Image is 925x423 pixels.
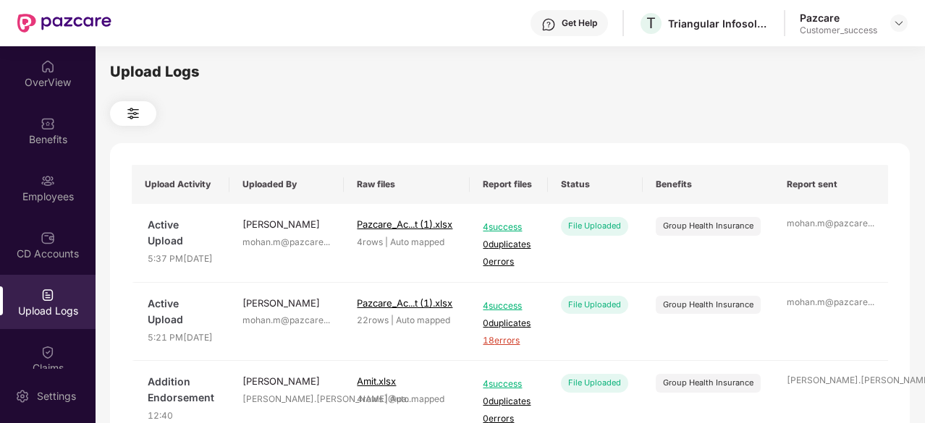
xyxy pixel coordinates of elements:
[646,14,656,32] span: T
[41,174,55,188] img: svg+xml;base64,PHN2ZyBpZD0iRW1wbG95ZWVzIiB4bWxucz0iaHR0cDovL3d3dy53My5vcmcvMjAwMC9zdmciIHdpZHRoPS...
[357,236,383,247] span: 4 rows
[229,165,344,204] th: Uploaded By
[385,236,388,247] span: |
[483,395,534,409] span: 0 duplicates
[242,296,331,310] div: [PERSON_NAME]
[33,389,80,403] div: Settings
[41,59,55,74] img: svg+xml;base64,PHN2ZyBpZD0iSG9tZSIgeG1sbnM9Imh0dHA6Ly93d3cudzMub3JnLzIwMDAvc3ZnIiB3aWR0aD0iMjAiIG...
[868,296,874,307] span: ...
[357,218,452,230] span: Pazcare_Ac...t (1).xlsx
[787,217,875,231] div: mohan.m@pazcare
[663,220,753,232] div: Group Health Insurance
[17,14,111,33] img: New Pazcare Logo
[391,315,394,325] span: |
[541,17,556,32] img: svg+xml;base64,PHN2ZyBpZD0iSGVscC0zMngzMiIgeG1sbnM9Imh0dHA6Ly93d3cudzMub3JnLzIwMDAvc3ZnIiB3aWR0aD...
[357,297,452,309] span: Pazcare_Ac...t (1).xlsx
[124,105,142,122] img: svg+xml;base64,PHN2ZyB4bWxucz0iaHR0cDovL3d3dy53My5vcmcvMjAwMC9zdmciIHdpZHRoPSIyNCIgaGVpZ2h0PSIyNC...
[148,217,216,249] span: Active Upload
[242,314,331,328] div: mohan.m@pazcare
[663,299,753,311] div: Group Health Insurance
[893,17,905,29] img: svg+xml;base64,PHN2ZyBpZD0iRHJvcGRvd24tMzJ4MzIiIHhtbG5zPSJodHRwOi8vd3d3LnczLm9yZy8yMDAwL3N2ZyIgd2...
[561,374,628,392] div: File Uploaded
[561,296,628,314] div: File Uploaded
[643,165,774,204] th: Benefits
[357,375,396,387] span: Amit.xlsx
[548,165,643,204] th: Status
[324,315,330,325] span: ...
[242,374,331,388] div: [PERSON_NAME]
[148,374,216,406] span: Addition Endorsement
[483,238,534,252] span: 0 duplicates
[242,393,331,406] div: [PERSON_NAME].[PERSON_NAME]@pa
[385,393,388,404] span: |
[663,377,753,389] div: Group Health Insurance
[242,236,331,249] div: mohan.m@pazcare
[242,217,331,231] div: [PERSON_NAME]
[787,296,875,309] div: mohan.m@pazcare
[148,252,216,266] span: 5:37 PM[DATE]
[787,374,875,388] div: [PERSON_NAME].[PERSON_NAME]@pa
[15,389,30,403] img: svg+xml;base64,PHN2ZyBpZD0iU2V0dGluZy0yMHgyMCIgeG1sbnM9Imh0dHA6Ly93d3cudzMub3JnLzIwMDAvc3ZnIiB3aW...
[41,116,55,131] img: svg+xml;base64,PHN2ZyBpZD0iQmVuZWZpdHMiIHhtbG5zPSJodHRwOi8vd3d3LnczLm9yZy8yMDAwL3N2ZyIgd2lkdGg9Ij...
[483,317,534,330] span: 0 duplicates
[41,288,55,302] img: svg+xml;base64,PHN2ZyBpZD0iVXBsb2FkX0xvZ3MiIGRhdGEtbmFtZT0iVXBsb2FkIExvZ3MiIHhtbG5zPSJodHRwOi8vd3...
[562,17,597,29] div: Get Help
[868,218,874,228] span: ...
[390,393,444,404] span: Auto mapped
[483,299,534,313] span: 4 success
[344,165,470,204] th: Raw files
[483,255,534,269] span: 0 errors
[470,165,547,204] th: Report files
[357,393,383,404] span: 4 rows
[357,315,389,325] span: 22 rows
[132,165,229,204] th: Upload Activity
[483,221,534,234] span: 4 success
[41,345,55,359] img: svg+xml;base64,PHN2ZyBpZD0iQ2xhaW0iIHhtbG5zPSJodHRwOi8vd3d3LnczLm9yZy8yMDAwL3N2ZyIgd2lkdGg9IjIwIi...
[41,231,55,245] img: svg+xml;base64,PHN2ZyBpZD0iQ0RfQWNjb3VudHMiIGRhdGEtbmFtZT0iQ0QgQWNjb3VudHMiIHhtbG5zPSJodHRwOi8vd3...
[110,61,910,83] div: Upload Logs
[324,236,330,247] span: ...
[396,315,450,325] span: Auto mapped
[561,217,628,235] div: File Uploaded
[390,236,444,247] span: Auto mapped
[774,165,888,204] th: Report sent
[800,25,877,36] div: Customer_success
[148,296,216,328] span: Active Upload
[148,331,216,345] span: 5:21 PM[DATE]
[483,377,534,391] span: 4 success
[800,11,877,25] div: Pazcare
[483,334,534,348] span: 18 errors
[668,17,769,30] div: Triangular Infosolutions Private Limited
